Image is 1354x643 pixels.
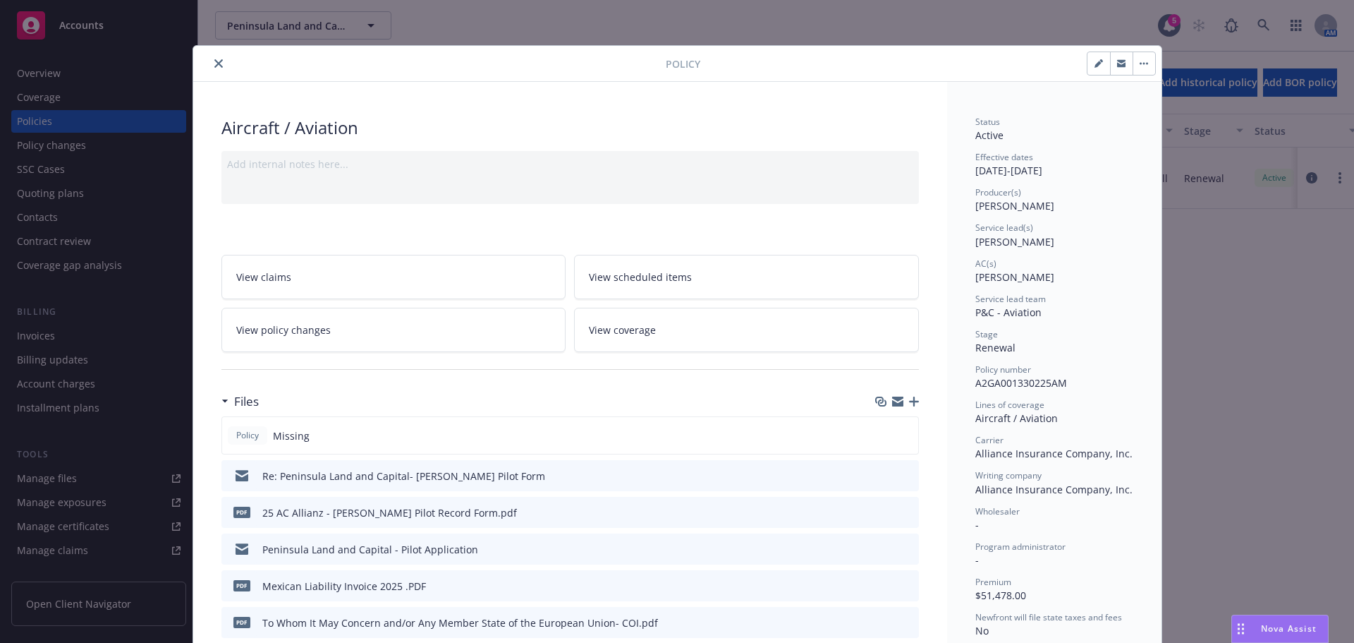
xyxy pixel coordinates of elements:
[975,505,1020,517] span: Wholesaler
[1261,623,1317,635] span: Nova Assist
[975,116,1000,128] span: Status
[574,308,919,352] a: View coverage
[975,341,1015,354] span: Renewal
[878,469,889,483] button: download file
[589,270,692,284] span: View scheduled items
[262,542,478,557] div: Peninsula Land and Capital - Pilot Application
[233,617,250,627] span: pdf
[975,553,979,567] span: -
[975,128,1004,142] span: Active
[878,615,889,630] button: download file
[878,542,889,557] button: download file
[262,469,545,483] div: Re: Peninsula Land and Capital- [PERSON_NAME] Pilot Form
[878,505,889,520] button: download file
[975,363,1031,375] span: Policy number
[901,542,913,557] button: preview file
[975,270,1054,284] span: [PERSON_NAME]
[878,579,889,594] button: download file
[262,579,426,594] div: Mexican Liability Invoice 2025 .PDF
[975,151,1133,178] div: [DATE] - [DATE]
[975,199,1054,212] span: [PERSON_NAME]
[233,507,250,517] span: pdf
[975,611,1122,623] span: Newfront will file state taxes and fees
[975,447,1133,460] span: Alliance Insurance Company, Inc.
[236,323,331,337] span: View policy changes
[975,434,1004,446] span: Carrier
[901,505,913,520] button: preview file
[975,576,1011,588] span: Premium
[901,469,913,483] button: preview file
[975,541,1066,553] span: Program administrator
[233,429,262,442] span: Policy
[666,56,700,71] span: Policy
[901,579,913,594] button: preview file
[210,55,227,72] button: close
[975,411,1058,425] span: Aircraft / Aviation
[221,308,566,352] a: View policy changes
[975,328,998,340] span: Stage
[234,392,259,411] h3: Files
[975,624,989,637] span: No
[975,151,1033,163] span: Effective dates
[221,116,919,140] div: Aircraft / Aviation
[221,392,259,411] div: Files
[975,376,1067,390] span: A2GA001330225AM
[901,615,913,630] button: preview file
[975,258,996,270] span: AC(s)
[262,615,658,630] div: To Whom It May Concern and/or Any Member State of the European Union- COI.pdf
[975,186,1021,198] span: Producer(s)
[975,306,1042,319] span: P&C - Aviation
[273,428,310,443] span: Missing
[975,483,1133,496] span: Alliance Insurance Company, Inc.
[589,323,656,337] span: View coverage
[975,235,1054,248] span: [PERSON_NAME]
[975,589,1026,602] span: $51,478.00
[1231,615,1329,643] button: Nova Assist
[975,518,979,531] span: -
[236,270,291,284] span: View claims
[1232,615,1250,642] div: Drag to move
[233,580,250,591] span: PDF
[221,255,566,299] a: View claims
[975,293,1046,305] span: Service lead team
[975,399,1044,411] span: Lines of coverage
[975,222,1033,234] span: Service lead(s)
[262,505,517,520] div: 25 AC Allianz - [PERSON_NAME] Pilot Record Form.pdf
[574,255,919,299] a: View scheduled items
[975,469,1042,481] span: Writing company
[227,157,913,172] div: Add internal notes here...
